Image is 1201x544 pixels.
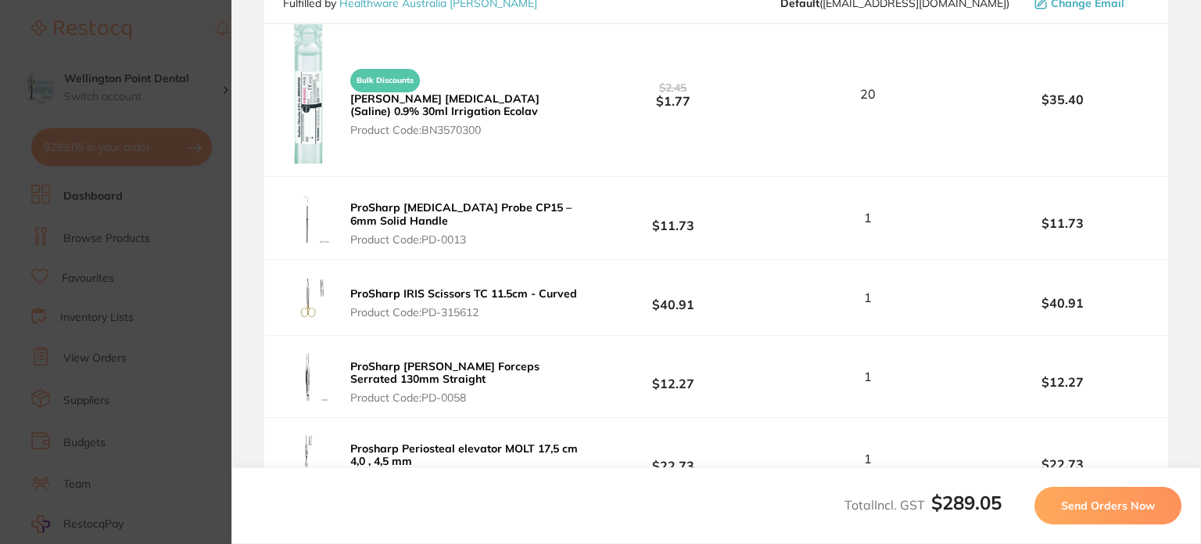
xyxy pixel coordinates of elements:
[586,204,760,232] b: $11.73
[864,452,872,466] span: 1
[283,24,333,164] img: eWVlMzFxbg
[976,375,1149,389] b: $12.27
[283,193,333,243] img: a2xrMXg5bQ
[350,124,582,136] span: Product Code: BN3570300
[346,62,586,137] button: Bulk Discounts [PERSON_NAME] [MEDICAL_DATA] (Saline) 0.9% 30ml Irrigation Ecolav Product Code:BN3...
[350,233,582,246] span: Product Code: PD-0013
[864,290,872,304] span: 1
[283,351,333,402] img: MDBmaHVoYg
[350,306,577,319] span: Product Code: PD-315612
[659,81,687,95] span: $2.45
[931,491,1002,514] b: $289.05
[976,457,1149,471] b: $22.73
[346,359,586,405] button: ProSharp [PERSON_NAME] Forceps Serrated 130mm Straight Product Code:PD-0058
[586,283,760,312] b: $40.91
[976,296,1149,310] b: $40.91
[864,369,872,384] span: 1
[350,200,572,227] b: ProSharp [MEDICAL_DATA] Probe CP15 – 6mm Solid Handle
[350,359,540,386] b: ProSharp [PERSON_NAME] Forceps Serrated 130mm Straight
[346,200,586,246] button: ProSharp [MEDICAL_DATA] Probe CP15 – 6mm Solid Handle Product Code:PD-0013
[844,497,1002,513] span: Total Incl. GST
[586,80,760,109] b: $1.77
[350,286,577,301] b: ProSharp IRIS Scissors TC 11.5cm - Curved
[350,391,582,404] span: Product Code: PD-0058
[283,434,333,484] img: NnVka3prMQ
[586,362,760,391] b: $12.27
[586,445,760,474] b: $22.73
[1061,499,1155,513] span: Send Orders Now
[864,211,872,225] span: 1
[350,69,420,92] span: Bulk Discounts
[860,87,876,101] span: 20
[1034,487,1181,524] button: Send Orders Now
[976,216,1149,230] b: $11.73
[346,441,586,487] button: Prosharp Periosteal elevator MOLT 17,5 cm 4,0 , 4,5 mm Product Code:PD-327036B1
[350,92,540,118] b: [PERSON_NAME] [MEDICAL_DATA] (Saline) 0.9% 30ml Irrigation Ecolav
[346,286,582,319] button: ProSharp IRIS Scissors TC 11.5cm - Curved Product Code:PD-315612
[976,92,1149,106] b: $35.40
[283,272,333,322] img: Y20wbmpzeQ
[350,441,578,468] b: Prosharp Periosteal elevator MOLT 17,5 cm 4,0 , 4,5 mm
